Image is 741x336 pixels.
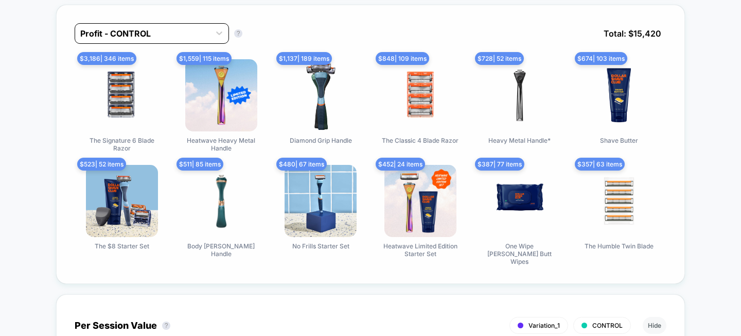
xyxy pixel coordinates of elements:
span: Shave Butter [600,137,638,144]
span: CONTROL [592,322,623,329]
span: $ 1,137 | 189 items [276,52,332,65]
span: Diamond Grip Handle [290,137,352,144]
span: $ 480 | 67 items [276,158,327,171]
img: One Wipe Charlies Butt Wipes [484,165,556,237]
span: Body [PERSON_NAME] Handle [183,242,260,258]
img: Heatwave Heavy Metal Handle [185,59,257,131]
span: $ 848 | 109 items [376,52,429,65]
span: $ 387 | 77 items [475,158,524,171]
span: $ 728 | 52 items [475,52,524,65]
span: Heavy Metal Handle* [488,137,551,144]
span: Total: $ 15,420 [598,23,666,44]
span: The Classic 4 Blade Razor [382,137,458,144]
span: $ 674 | 103 items [575,52,627,65]
span: No Frills Starter Set [292,242,349,250]
img: The Signature 6 Blade Razor [86,59,158,131]
span: The $8 Starter Set [95,242,149,250]
button: Hide [643,317,666,334]
span: The Signature 6 Blade Razor [83,137,161,152]
span: Variation_1 [528,322,560,329]
img: Diamond Grip Handle [285,59,357,131]
img: The Classic 4 Blade Razor [384,59,456,131]
img: Heavy Metal Handle* [484,59,556,131]
img: Shave Butter [583,59,655,131]
span: $ 3,186 | 346 items [77,52,136,65]
button: ? [162,322,170,330]
span: $ 511 | 85 items [177,158,223,171]
span: One Wipe [PERSON_NAME] Butt Wipes [481,242,558,265]
span: Heatwave Heavy Metal Handle [183,137,260,152]
button: ? [234,29,242,38]
span: $ 1,559 | 115 items [177,52,232,65]
span: $ 357 | 63 items [575,158,625,171]
img: Heatwave Limited Edition Starter Set [384,165,456,237]
span: $ 452 | 24 items [376,158,425,171]
span: Heatwave Limited Edition Starter Set [382,242,459,258]
img: No Frills Starter Set [285,165,357,237]
span: The Humble Twin Blade [585,242,654,250]
img: The $8 Starter Set [86,165,158,237]
img: The Humble Twin Blade [583,165,655,237]
span: $ 523 | 52 items [77,158,126,171]
img: Body Shaver Handle [185,165,257,237]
